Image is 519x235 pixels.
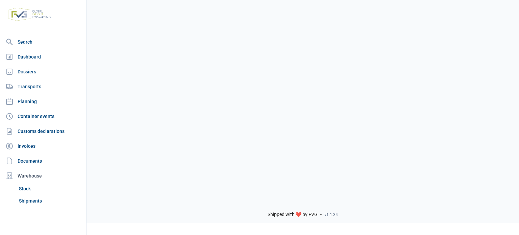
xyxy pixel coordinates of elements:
[16,183,83,195] a: Stock
[16,195,83,207] a: Shipments
[268,212,318,218] span: Shipped with ❤️ by FVG
[3,110,83,123] a: Container events
[324,212,338,217] span: v1.1.34
[3,95,83,108] a: Planning
[320,212,322,218] span: -
[3,139,83,153] a: Invoices
[3,80,83,93] a: Transports
[3,124,83,138] a: Customs declarations
[3,50,83,64] a: Dashboard
[3,169,83,183] div: Warehouse
[3,154,83,168] a: Documents
[3,35,83,49] a: Search
[5,5,53,24] img: FVG - Global freight forwarding
[3,65,83,78] a: Dossiers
